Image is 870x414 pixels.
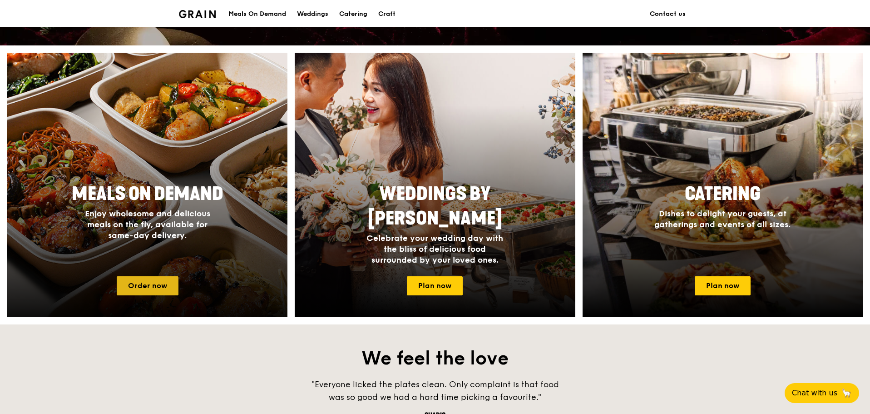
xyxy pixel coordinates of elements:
[407,276,463,295] a: Plan now
[297,0,328,28] div: Weddings
[299,378,571,404] div: "Everyone licked the plates clean. Only complaint is that food was so good we had a hard time pic...
[792,388,837,399] span: Chat with us
[695,276,751,295] a: Plan now
[685,183,761,205] span: Catering
[179,10,216,18] img: Grain
[117,276,178,295] a: Order now
[7,53,287,317] a: Meals On DemandEnjoy wholesome and delicious meals on the fly, available for same-day delivery.Or...
[785,383,859,403] button: Chat with us🦙
[583,53,863,317] a: CateringDishes to delight your guests, at gatherings and events of all sizes.Plan now
[85,209,210,240] span: Enjoy wholesome and delicious meals on the fly, available for same-day delivery.
[334,0,373,28] a: Catering
[368,183,502,229] span: Weddings by [PERSON_NAME]
[295,53,575,317] a: Weddings by [PERSON_NAME]Celebrate your wedding day with the bliss of delicious food surrounded b...
[644,0,691,28] a: Contact us
[292,0,334,28] a: Weddings
[72,183,223,205] span: Meals On Demand
[373,0,401,28] a: Craft
[378,0,395,28] div: Craft
[366,233,503,265] span: Celebrate your wedding day with the bliss of delicious food surrounded by your loved ones.
[654,209,791,229] span: Dishes to delight your guests, at gatherings and events of all sizes.
[228,0,286,28] div: Meals On Demand
[583,53,863,317] img: catering-card.e1cfaf3e.jpg
[295,53,575,317] img: weddings-card.4f3003b8.jpg
[339,0,367,28] div: Catering
[841,388,852,399] span: 🦙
